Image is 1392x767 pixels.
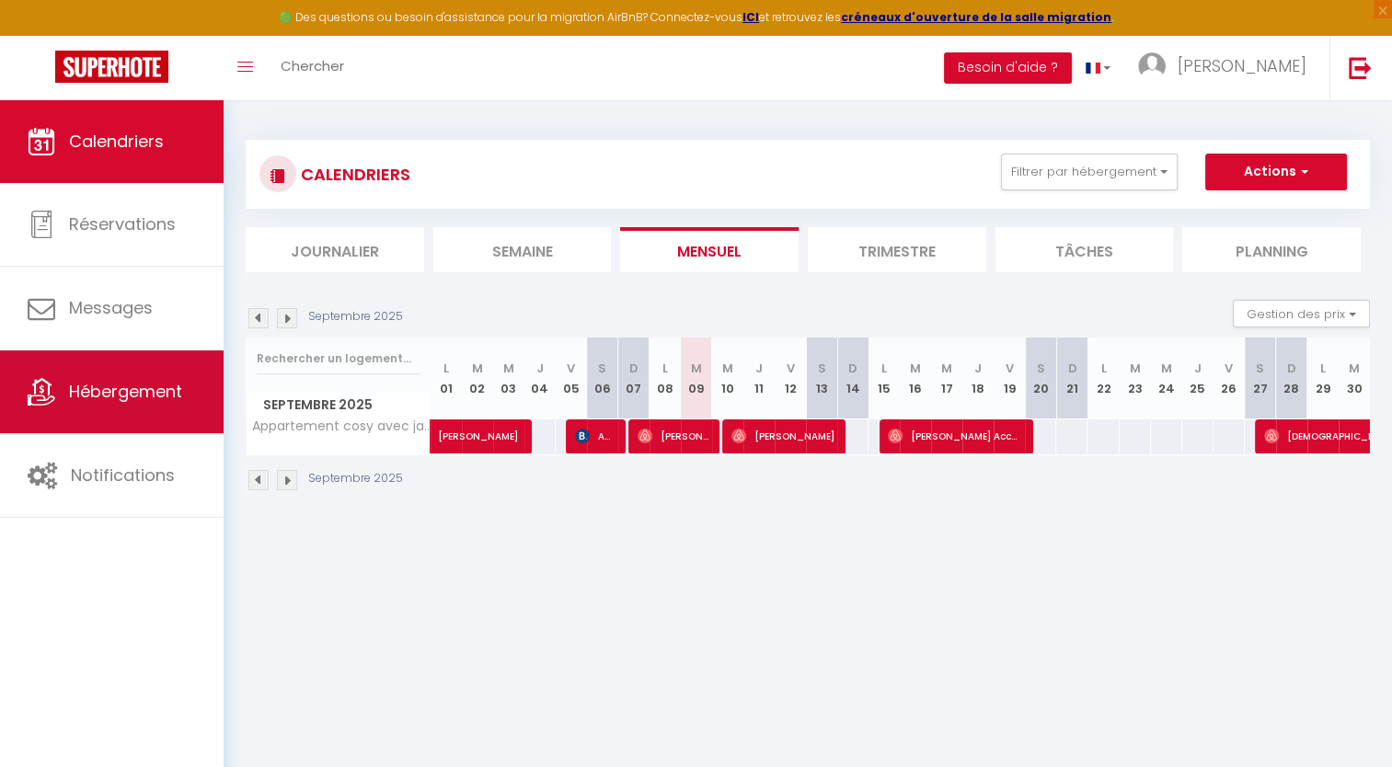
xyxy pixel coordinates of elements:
th: 03 [493,338,524,419]
li: Mensuel [620,227,799,272]
th: 15 [869,338,900,419]
img: Super Booking [55,51,168,83]
span: Réservations [69,212,176,235]
abbr: D [1067,360,1076,377]
th: 27 [1245,338,1276,419]
th: 06 [587,338,618,419]
li: Journalier [246,227,424,272]
span: [PERSON_NAME] [438,409,565,444]
th: 26 [1214,338,1245,419]
p: Septembre 2025 [308,308,403,326]
abbr: L [881,360,887,377]
button: Filtrer par hébergement [1001,154,1178,190]
span: [PERSON_NAME] Accarie [888,418,1023,453]
li: Tâches [995,227,1174,272]
button: Gestion des prix [1233,300,1370,327]
abbr: S [818,360,826,377]
abbr: L [1101,360,1107,377]
abbr: V [567,360,575,377]
th: 24 [1151,338,1182,419]
img: ... [1138,52,1166,80]
th: 19 [994,338,1025,419]
li: Planning [1182,227,1361,272]
th: 13 [806,338,837,419]
abbr: V [787,360,795,377]
abbr: J [755,360,763,377]
a: Chercher [267,36,358,100]
abbr: L [443,360,449,377]
th: 08 [650,338,681,419]
button: Ouvrir le widget de chat LiveChat [15,7,70,63]
th: 01 [431,338,462,419]
th: 05 [556,338,587,419]
button: Actions [1205,154,1347,190]
span: Appartement cosy avec jardin [249,419,433,433]
abbr: M [941,360,952,377]
li: Semaine [433,227,612,272]
abbr: L [1320,360,1326,377]
a: ICI [742,9,759,25]
th: 02 [462,338,493,419]
th: 29 [1307,338,1339,419]
span: Calendriers [69,130,164,153]
input: Rechercher un logement... [257,342,420,375]
abbr: M [1130,360,1141,377]
th: 04 [524,338,556,419]
abbr: V [1006,360,1014,377]
p: Septembre 2025 [308,470,403,487]
th: 16 [900,338,931,419]
th: 11 [743,338,775,419]
abbr: M [1349,360,1360,377]
abbr: D [629,360,638,377]
span: Septembre 2025 [247,392,430,418]
th: 25 [1182,338,1214,419]
abbr: L [662,360,668,377]
th: 23 [1120,338,1151,419]
th: 18 [962,338,994,419]
a: ... [PERSON_NAME] [1124,36,1329,100]
abbr: J [974,360,982,377]
abbr: S [1256,360,1264,377]
span: [PERSON_NAME] [1178,54,1306,77]
button: Besoin d'aide ? [944,52,1072,84]
th: 14 [837,338,869,419]
a: créneaux d'ouverture de la salle migration [841,9,1111,25]
th: 20 [1025,338,1056,419]
span: [PERSON_NAME] [638,418,710,453]
th: 28 [1276,338,1307,419]
span: [PERSON_NAME] [731,418,835,453]
abbr: M [691,360,702,377]
th: 22 [1087,338,1119,419]
abbr: M [910,360,921,377]
th: 09 [681,338,712,419]
abbr: D [1287,360,1296,377]
span: Hébergement [69,380,182,403]
th: 30 [1339,338,1370,419]
th: 21 [1056,338,1087,419]
a: [PERSON_NAME] [431,419,462,454]
th: 07 [618,338,650,419]
li: Trimestre [808,227,986,272]
th: 17 [931,338,962,419]
abbr: V [1225,360,1233,377]
img: logout [1349,56,1372,79]
th: 10 [712,338,743,419]
abbr: M [472,360,483,377]
span: Notifications [71,464,175,487]
abbr: D [848,360,857,377]
h3: CALENDRIERS [296,154,410,195]
abbr: S [598,360,606,377]
span: Adnet Annabel [575,418,616,453]
abbr: M [1161,360,1172,377]
abbr: S [1037,360,1045,377]
th: 12 [775,338,806,419]
abbr: J [1194,360,1202,377]
abbr: M [503,360,514,377]
abbr: J [536,360,544,377]
span: Messages [69,296,153,319]
abbr: M [722,360,733,377]
span: Chercher [281,56,344,75]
